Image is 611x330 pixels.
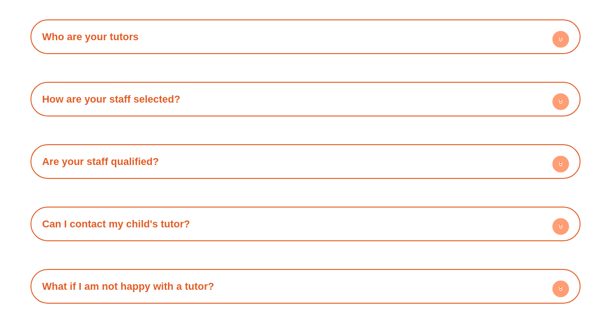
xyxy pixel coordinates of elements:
[42,281,214,292] a: What if I am not happy with a tutor?
[35,149,576,174] h4: Are your staff qualified?
[42,156,159,167] a: Are your staff qualified?
[453,226,611,330] iframe: Chat Widget
[35,24,576,49] h4: Who are your tutors
[35,274,576,299] h4: What if I am not happy with a tutor?
[35,211,576,237] h4: Can I contact my child's tutor?
[42,93,180,105] a: How are your staff selected?
[42,218,190,230] a: Can I contact my child's tutor?
[35,86,576,112] h4: How are your staff selected?
[42,31,138,43] a: Who are your tutors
